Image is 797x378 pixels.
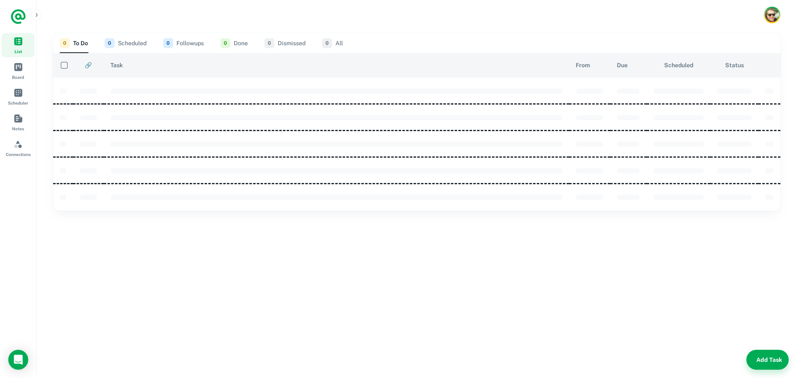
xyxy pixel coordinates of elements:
[85,60,92,70] span: 🔗
[264,33,306,53] button: Dismissed
[163,38,173,48] span: 0
[2,136,34,160] a: Connections
[105,38,115,48] span: 0
[2,59,34,83] a: Board
[105,33,147,53] button: Scheduled
[12,74,24,80] span: Board
[8,100,28,106] span: Scheduler
[617,60,628,70] span: Due
[725,60,744,70] span: Status
[764,7,780,23] button: Account button
[110,60,123,70] span: Task
[163,33,204,53] button: Followups
[746,350,789,370] button: Add Task
[664,60,693,70] span: Scheduled
[15,48,22,55] span: List
[12,125,24,132] span: Notes
[2,110,34,134] a: Notes
[60,38,70,48] span: 0
[60,33,88,53] button: To Do
[2,33,34,57] a: List
[576,60,590,70] span: From
[10,8,27,25] a: Logo
[264,38,274,48] span: 0
[6,151,31,158] span: Connections
[2,85,34,109] a: Scheduler
[322,38,332,48] span: 0
[765,8,779,22] img: Karl Chaffey
[220,33,248,53] button: Done
[8,350,28,370] div: Load Chat
[220,38,230,48] span: 0
[322,33,343,53] button: All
